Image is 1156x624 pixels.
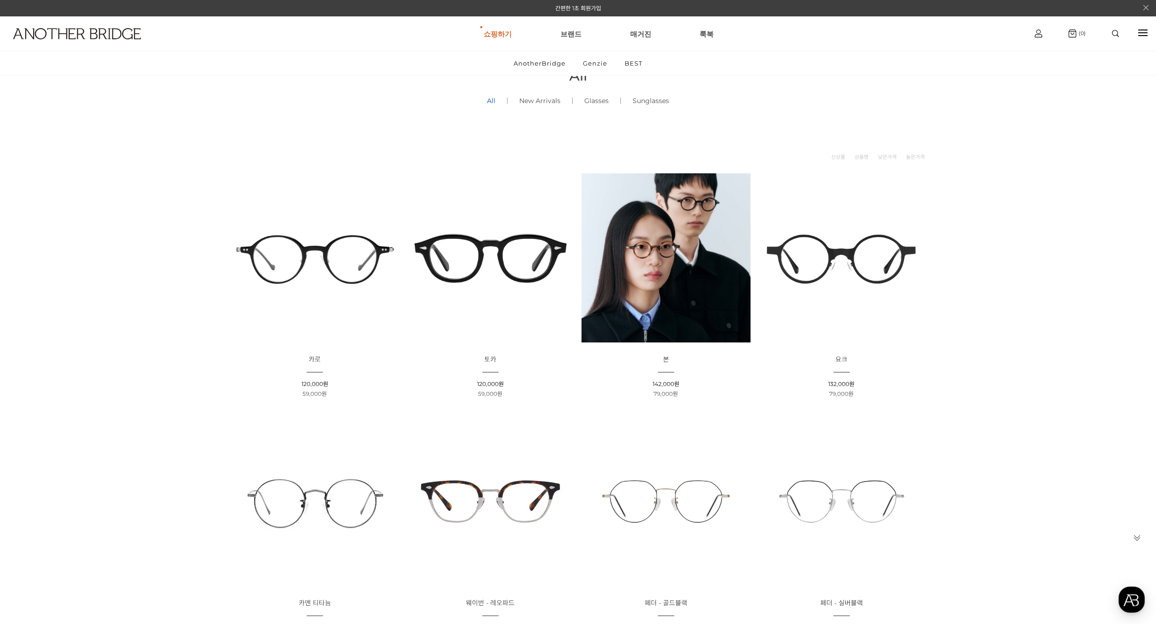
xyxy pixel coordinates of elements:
[121,297,180,320] a: 설정
[555,5,601,12] a: 간편한 1초 회원가입
[1035,30,1042,37] img: cart
[1068,30,1076,37] img: cart
[484,17,512,51] a: 쇼핑하기
[5,28,178,62] a: logo
[302,390,327,397] span: 59,000원
[699,17,714,51] a: 룩북
[663,355,669,364] span: 본
[1112,30,1119,37] img: search
[478,390,502,397] span: 59,000원
[299,600,331,607] a: 카멘 티타늄
[645,599,687,607] span: 페더 - 골드블랙
[3,297,62,320] a: 홈
[508,85,572,117] a: New Arrivals
[820,599,863,607] span: 페더 - 실버블랙
[645,600,687,607] a: 페더 - 골드블랙
[13,28,141,39] img: logo
[145,311,156,319] span: 설정
[309,355,321,364] span: 카로
[906,152,925,162] a: 높은가격
[854,152,869,162] a: 상품명
[582,173,751,342] img: 본 - 동그란 렌즈로 돋보이는 아세테이트 안경 이미지
[621,85,681,117] a: Sunglasses
[406,173,575,342] img: 토카 아세테이트 뿔테 안경 이미지
[835,356,847,363] a: 요크
[406,417,575,586] img: 웨이번 - 레오파드 안경, 세련된 레오파드 패턴의 아이웨어 모양
[831,152,845,162] a: 신상품
[617,51,650,75] a: BEST
[299,599,331,607] span: 카멘 티타늄
[573,85,620,117] a: Glasses
[757,173,926,342] img: 요크 글라스 - 트렌디한 디자인의 유니크한 안경 이미지
[757,417,926,586] img: 페더 - 실버블랙 안경 다양한 스타일에 어울리는 패셔너블 아이웨어 이미지
[653,380,679,387] span: 142,000원
[878,152,897,162] a: 낮은가격
[506,51,574,75] a: AnotherBridge
[466,599,515,607] span: 웨이번 - 레오파드
[302,380,328,387] span: 120,000원
[1076,30,1086,37] span: (0)
[484,356,496,363] a: 토카
[29,311,35,319] span: 홈
[86,312,97,319] span: 대화
[560,17,582,51] a: 브랜드
[230,417,399,586] img: 카멘 티타늄 - 팀 그레이 색상, 세련된 일상 스타일 안경
[475,85,507,117] a: All
[477,380,504,387] span: 120,000원
[654,390,678,397] span: 79,000원
[309,356,321,363] a: 카로
[230,173,399,342] img: 카로 - 감각적인 디자인의 패션 아이템 이미지
[835,355,847,364] span: 요크
[1068,30,1086,37] a: (0)
[575,51,615,75] a: Genzie
[820,600,863,607] a: 페더 - 실버블랙
[829,390,854,397] span: 79,000원
[663,356,669,363] a: 본
[582,417,751,586] img: 페더 - 골드블랙 이미지 - 금블랙 세련된 안경
[828,380,854,387] span: 132,000원
[466,600,515,607] a: 웨이번 - 레오파드
[484,355,496,364] span: 토카
[630,17,651,51] a: 매거진
[62,297,121,320] a: 대화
